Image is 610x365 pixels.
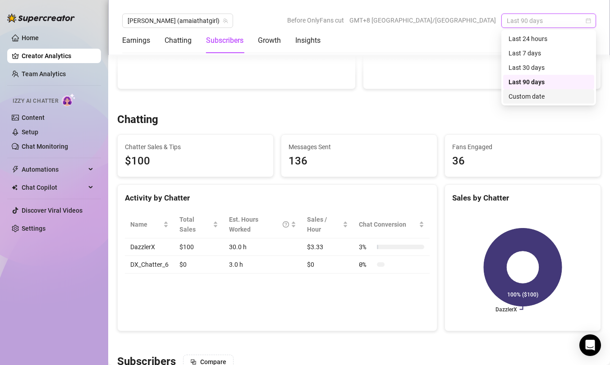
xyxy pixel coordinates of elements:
span: 0 % [359,260,373,269]
span: Chat Copilot [22,180,86,195]
a: Settings [22,225,46,232]
span: calendar [586,18,591,23]
h3: Chatting [117,113,158,127]
td: $0 [302,256,353,274]
span: Fans Engaged [452,142,593,152]
div: Subscribers [206,35,243,46]
a: Setup [22,128,38,136]
div: Est. Hours Worked [229,214,289,234]
th: Sales / Hour [302,211,353,238]
th: Name [125,211,174,238]
td: $0 [174,256,224,274]
th: Total Sales [174,211,224,238]
img: logo-BBDzfeDw.svg [7,14,75,23]
span: Name [130,219,161,229]
div: Custom date [503,89,594,104]
div: Last 24 hours [503,32,594,46]
div: Last 7 days [509,48,589,58]
div: Last 24 hours [509,34,589,44]
span: Automations [22,162,86,177]
span: Last 90 days [507,14,591,27]
a: Home [22,34,39,41]
img: Chat Copilot [12,184,18,191]
div: Earnings [122,35,150,46]
span: GMT+8 [GEOGRAPHIC_DATA]/[GEOGRAPHIC_DATA] [349,14,496,27]
div: Last 90 days [503,75,594,89]
span: team [223,18,228,23]
div: Sales by Chatter [452,192,593,204]
td: 3.0 h [224,256,302,274]
span: question-circle [283,214,289,234]
span: Chat Conversion [359,219,417,229]
div: Last 30 days [509,63,589,73]
div: Last 30 days [503,60,594,75]
div: 136 [289,153,430,170]
div: Custom date [509,91,589,101]
td: $3.33 [302,238,353,256]
span: Total Sales [179,214,211,234]
td: $100 [174,238,224,256]
div: Insights [295,35,321,46]
th: Chat Conversion [353,211,430,238]
a: Team Analytics [22,70,66,78]
span: Sales / Hour [307,214,341,234]
span: Messages Sent [289,142,430,152]
a: Creator Analytics [22,49,94,63]
span: Chatter Sales & Tips [125,142,266,152]
span: Amaia (amaiathatgirl) [128,14,228,27]
div: Open Intercom Messenger [579,334,601,356]
text: DazzlerX [495,306,517,313]
a: Chat Monitoring [22,143,68,150]
div: 36 [452,153,593,170]
div: Growth [258,35,281,46]
td: DazzlerX [125,238,174,256]
span: 3 % [359,242,373,252]
a: Content [22,114,45,121]
span: Before OnlyFans cut [287,14,344,27]
span: $100 [125,153,266,170]
a: Discover Viral Videos [22,207,83,214]
img: AI Chatter [62,93,76,106]
div: Last 7 days [503,46,594,60]
span: block [190,359,197,365]
div: Activity by Chatter [125,192,430,204]
span: Izzy AI Chatter [13,97,58,105]
span: thunderbolt [12,166,19,173]
div: Last 90 days [509,77,589,87]
div: Chatting [165,35,192,46]
td: DX_Chatter_6 [125,256,174,274]
td: 30.0 h [224,238,302,256]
